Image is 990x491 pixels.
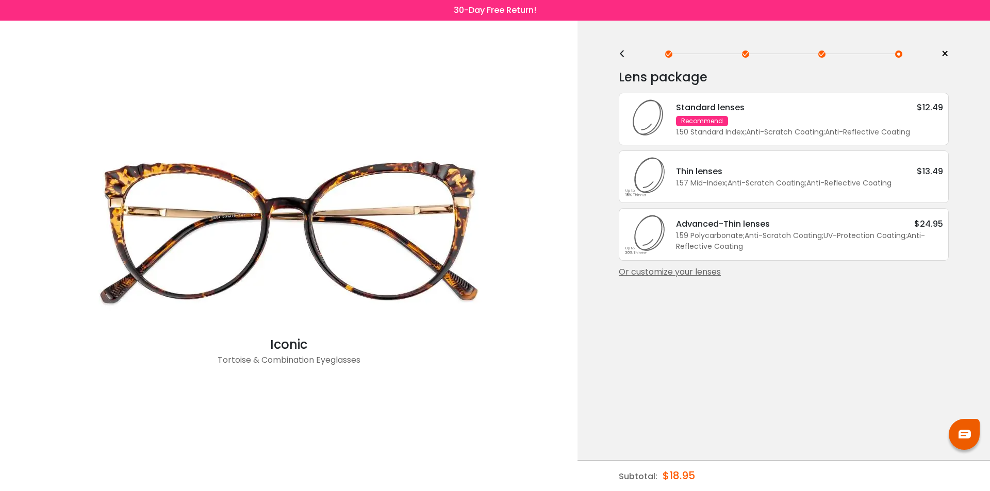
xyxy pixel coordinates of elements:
img: Tortoise Iconic - Combination Eyeglasses [82,129,495,335]
div: 1.59 Polycarbonate Anti-Scratch Coating UV-Protection Coating Anti-Reflective Coating [676,230,943,252]
span: ; [745,127,746,137]
span: ; [805,178,806,188]
div: $12.49 [917,101,943,114]
div: Standard lenses [676,101,745,114]
div: 1.50 Standard Index Anti-Scratch Coating Anti-Reflective Coating [676,127,943,138]
span: × [941,46,949,62]
div: $13.49 [917,165,943,178]
div: Lens package [619,67,949,88]
div: $18.95 [663,461,695,490]
a: × [933,46,949,62]
div: Or customize your lenses [619,266,949,278]
div: Tortoise & Combination Eyeglasses [82,354,495,375]
div: Recommend [676,116,728,126]
div: 1.57 Mid-Index Anti-Scratch Coating Anti-Reflective Coating [676,178,943,189]
img: chat [959,430,971,438]
div: $24.95 [914,217,943,230]
span: ; [823,127,825,137]
div: < [619,50,634,58]
span: ; [743,230,745,241]
div: Thin lenses [676,165,722,178]
span: ; [726,178,728,188]
div: Advanced-Thin lenses [676,217,770,230]
span: ; [822,230,823,241]
div: Iconic [82,335,495,354]
span: ; [905,230,907,241]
